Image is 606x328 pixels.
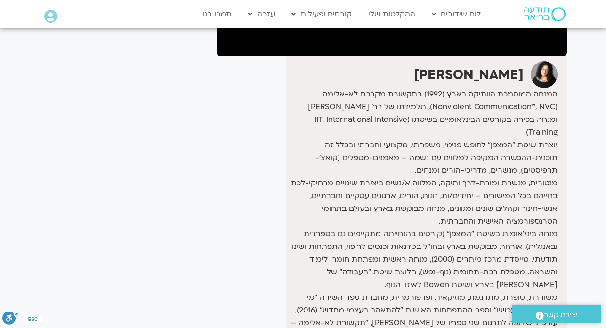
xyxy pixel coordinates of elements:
img: ארנינה קשתן [531,61,558,88]
div: מנחה בינלאומית בשיטת “המצפן” (קורסים בהנחייתה מתקיימים גם בספרדית ובאנגלית), אורחת מבוקשת בארץ וב... [289,228,557,291]
a: תמכו בנו [198,5,236,23]
p: המנחה המוסמכת הוותיקה בארץ (1992) בתקשורת מקרבת לא-אלימה (Nonviolent Communication™, NVC), תלמידת... [289,88,557,139]
span: יצירת קשר [544,309,578,321]
a: יצירת קשר [512,305,601,323]
img: תודעה בריאה [524,7,566,21]
a: קורסים ופעילות [287,5,356,23]
a: ההקלטות שלי [364,5,420,23]
a: לוח שידורים [427,5,485,23]
p: יוצרת שיטת “המצפן” לחופש פנימי, משפחתי, מקצועי וחברתי ובכלל זה תוכנית-ההכשרה המקיפה למלווים עם נש... [289,139,557,228]
strong: [PERSON_NAME] [414,66,524,84]
a: עזרה [243,5,280,23]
